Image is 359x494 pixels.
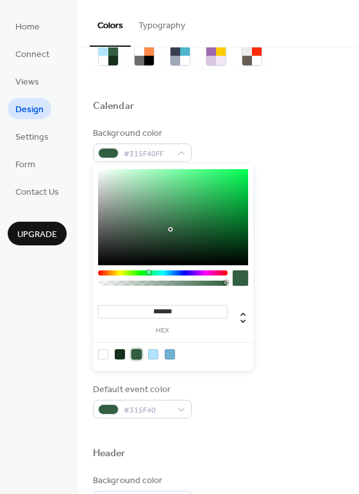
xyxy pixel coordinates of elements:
[98,327,228,334] label: hex
[93,383,189,397] div: Default event color
[8,98,51,119] a: Design
[93,127,189,140] div: Background color
[15,76,39,89] span: Views
[124,404,171,417] span: #315F40
[98,349,108,359] div: rgb(255, 255, 255)
[93,100,134,113] div: Calendar
[15,103,44,117] span: Design
[93,447,126,461] div: Header
[93,474,189,488] div: Background color
[8,43,57,64] a: Connect
[8,126,56,147] a: Settings
[148,349,158,359] div: rgb(176, 228, 255)
[165,349,175,359] div: rgb(112, 177, 212)
[15,21,40,34] span: Home
[15,48,49,62] span: Connect
[8,70,47,92] a: Views
[131,349,142,359] div: rgb(49, 95, 64)
[8,15,47,37] a: Home
[15,158,35,172] span: Form
[8,181,67,202] a: Contact Us
[8,222,67,245] button: Upgrade
[124,147,171,161] span: #315F40FF
[115,349,125,359] div: rgb(22, 48, 27)
[17,228,57,242] span: Upgrade
[15,186,59,199] span: Contact Us
[8,153,43,174] a: Form
[15,131,49,144] span: Settings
